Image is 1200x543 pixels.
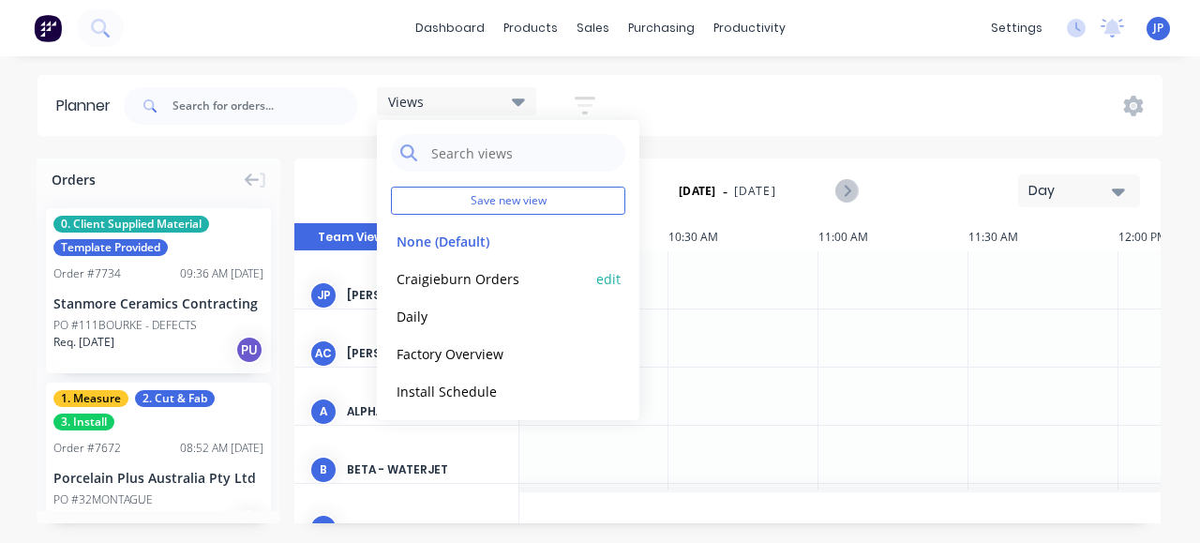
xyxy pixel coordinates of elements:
button: None (Default) [391,230,591,251]
strong: [DATE] [679,183,716,200]
div: 11:30 AM [968,223,1118,251]
div: PU [235,336,263,364]
div: Porcelain Plus Australia Pty Ltd [53,468,263,488]
button: Daily [391,305,591,326]
div: Order # 7672 [53,440,121,457]
button: Day [1018,174,1140,207]
span: 3. Install [53,414,114,430]
div: Alpha - Waterjet [347,403,503,420]
span: Template Provided [53,239,168,256]
button: edit [596,268,621,288]
div: 09:36 AM [DATE] [180,265,263,282]
div: JP [309,281,337,309]
div: [PERSON_NAME] (You) [347,287,503,304]
button: Save new view [391,187,625,215]
div: Order # 7734 [53,265,121,282]
div: purchasing [619,14,704,42]
div: PO #32MONTAGUE [53,491,153,508]
div: Client Pick Up [347,520,503,536]
div: settings [982,14,1052,42]
div: productivity [704,14,795,42]
div: AC [309,339,337,368]
div: B [309,456,337,484]
span: 2. Cut & Fab [135,390,215,407]
div: [PERSON_NAME] [347,345,503,362]
span: 1. Measure [53,390,128,407]
span: Orders [52,170,96,189]
div: Planner [56,95,120,117]
button: Craigieburn Orders [391,267,591,289]
span: Req. [DATE] [53,334,114,351]
button: Install Schedule [391,380,591,401]
div: Beta - Waterjet [347,461,503,478]
button: Next page [835,179,857,203]
div: 11:00 AM [818,223,968,251]
div: C [309,514,337,542]
img: Factory [34,14,62,42]
div: 10:30 AM [668,223,818,251]
span: JP [1153,20,1163,37]
div: A [309,398,337,426]
div: Day [1028,181,1115,201]
button: Programming [391,417,591,439]
button: Team View [294,223,407,251]
div: sales [567,14,619,42]
span: - [723,180,727,203]
span: Views [388,92,424,112]
div: 08:52 AM [DATE] [180,440,263,457]
input: Search for orders... [172,87,358,125]
div: I [235,510,263,538]
div: Stanmore Ceramics Contracting [53,294,263,313]
span: Req. [DATE] [53,508,114,525]
input: Search views [429,134,616,172]
button: Factory Overview [391,342,591,364]
div: products [494,14,567,42]
span: [DATE] [734,183,776,200]
span: 0. Client Supplied Material [53,216,209,233]
div: PO #111BOURKE - DEFECTS [53,317,197,334]
a: dashboard [406,14,494,42]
